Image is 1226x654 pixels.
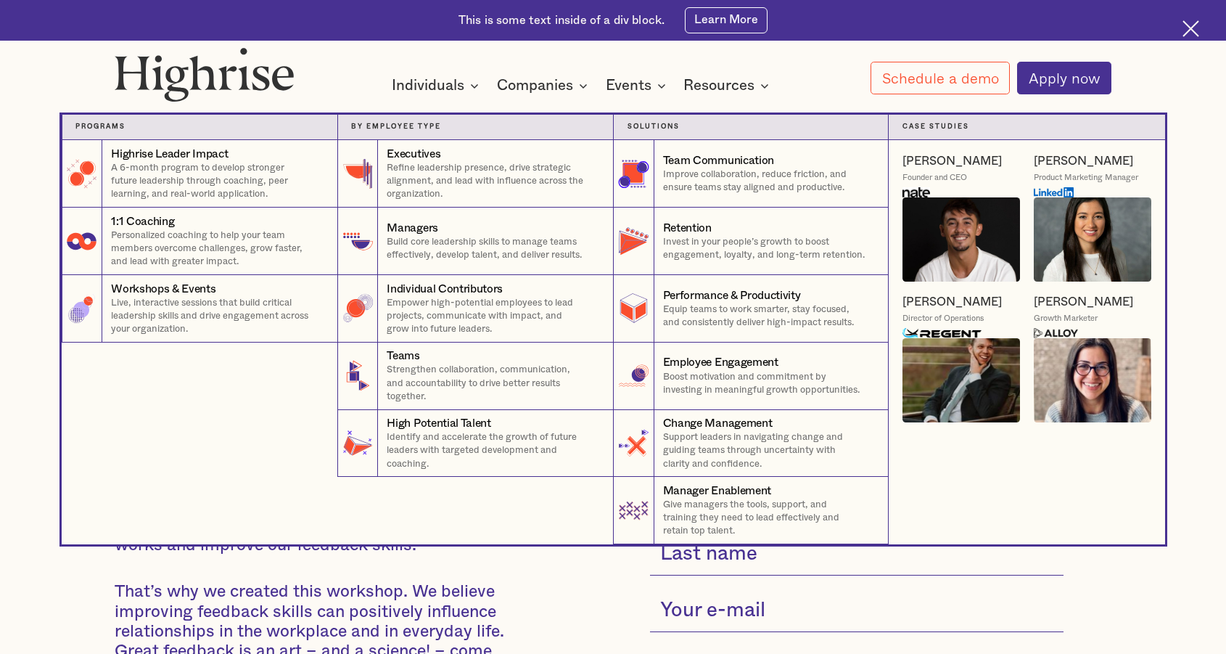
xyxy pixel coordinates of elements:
[663,415,773,431] div: Change Management
[387,146,440,162] div: Executives
[387,220,437,236] div: Managers
[392,77,464,94] div: Individuals
[111,229,313,269] p: Personalized coaching to help your team members overcome challenges, grow faster, and lead with g...
[111,213,174,229] div: 1:1 Coaching
[613,410,889,478] a: Change ManagementSupport leaders in navigating change and guiding teams through uncertainty with ...
[606,77,670,94] div: Events
[663,287,801,303] div: Performance & Productivity
[663,236,865,262] p: Invest in your people’s growth to boost engagement, loyalty, and long-term retention.
[387,281,503,297] div: Individual Contributors
[178,88,1048,545] nav: Companies
[1017,62,1111,95] a: Apply now
[1034,154,1133,170] a: [PERSON_NAME]
[115,47,295,102] img: Highrise logo
[650,532,1064,575] input: Last name
[663,483,771,499] div: Manager Enablement
[497,77,573,94] div: Companies
[387,236,588,262] p: Build core leadership skills to manage teams effectively, develop talent, and deliver results.
[628,123,680,130] strong: Solutions
[613,477,889,544] a: Manager EnablementGive managers the tools, support, and training they need to lead effectively an...
[683,77,773,94] div: Resources
[663,220,712,236] div: Retention
[902,123,969,130] strong: Case Studies
[663,431,865,471] p: Support leaders in navigating change and guiding teams through uncertainty with clarity and confi...
[111,146,228,162] div: Highrise Leader Impact
[606,77,651,94] div: Events
[387,415,490,431] div: High Potential Talent
[337,140,613,208] a: ExecutivesRefine leadership presence, drive strategic alignment, and lead with influence across t...
[75,123,126,130] strong: Programs
[663,168,865,195] p: Improve collaboration, reduce friction, and ensure teams stay aligned and productive.
[387,431,588,471] p: Identify and accelerate the growth of future leaders with targeted development and coaching.
[663,371,865,397] p: Boost motivation and commitment by investing in meaningful growth opportunities.
[337,208,613,275] a: ManagersBuild core leadership skills to manage teams effectively, develop talent, and deliver res...
[1182,20,1199,37] img: Cross icon
[663,152,774,168] div: Team Communication
[387,297,588,337] p: Empower high-potential employees to lead projects, communicate with impact, and grow into future ...
[613,275,889,343] a: Performance & ProductivityEquip teams to work smarter, stay focused, and consistently deliver hig...
[902,314,984,324] div: Director of Operations
[337,410,613,478] a: High Potential TalentIdentify and accelerate the growth of future leaders with targeted developme...
[1034,314,1098,324] div: Growth Marketer
[685,7,768,33] a: Learn More
[337,275,613,343] a: Individual ContributorsEmpower high-potential employees to lead projects, communicate with impact...
[663,499,865,539] p: Give managers the tools, support, and training they need to lead effectively and retain top talent.
[683,77,754,94] div: Resources
[663,303,865,330] p: Equip teams to work smarter, stay focused, and consistently deliver high-impact results.
[613,343,889,410] a: Employee EngagementBoost motivation and commitment by investing in meaningful growth opportunities.
[871,62,1010,94] a: Schedule a demo
[387,364,588,404] p: Strengthen collaboration, communication, and accountability to drive better results together.
[458,12,665,28] div: This is some text inside of a div block.
[497,77,592,94] div: Companies
[1034,295,1133,311] a: [PERSON_NAME]
[387,162,588,202] p: Refine leadership presence, drive strategic alignment, and lead with influence across the organiz...
[902,173,967,184] div: Founder and CEO
[111,281,215,297] div: Workshops & Events
[387,348,419,364] div: Teams
[650,589,1064,631] input: Your e-mail
[351,123,441,130] strong: By Employee Type
[337,343,613,410] a: TeamsStrengthen collaboration, communication, and accountability to drive better results together.
[1034,173,1138,184] div: Product Marketing Manager
[392,77,483,94] div: Individuals
[62,275,337,343] a: Workshops & EventsLive, interactive sessions that build critical leadership skills and drive enga...
[663,354,778,370] div: Employee Engagement
[62,208,337,275] a: 1:1 CoachingPersonalized coaching to help your team members overcome challenges, grow faster, and...
[902,154,1002,170] a: [PERSON_NAME]
[902,295,1002,311] a: [PERSON_NAME]
[613,208,889,275] a: RetentionInvest in your people’s growth to boost engagement, loyalty, and long-term retention.
[111,297,313,337] p: Live, interactive sessions that build critical leadership skills and drive engagement across your...
[62,140,337,208] a: Highrise Leader ImpactA 6-month program to develop stronger future leadership through coaching, p...
[111,162,313,202] p: A 6-month program to develop stronger future leadership through coaching, peer learning, and real...
[613,140,889,208] a: Team CommunicationImprove collaboration, reduce friction, and ensure teams stay aligned and produ...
